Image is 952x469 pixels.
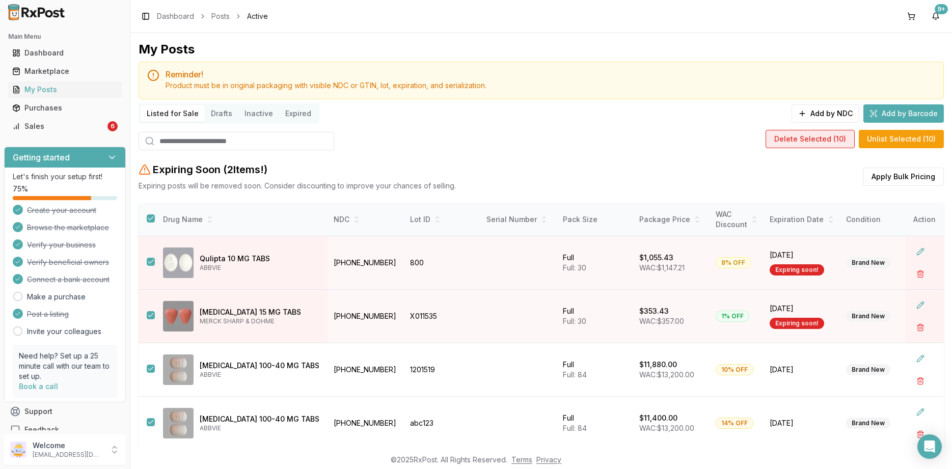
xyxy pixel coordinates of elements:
[511,455,532,464] a: Terms
[139,41,195,58] div: My Posts
[557,203,633,236] th: Pack Size
[639,424,694,432] span: WAC: $13,200.00
[10,442,26,458] img: User avatar
[328,343,404,397] td: [PHONE_NUMBER]
[4,45,126,61] button: Dashboard
[716,257,751,268] div: 8% OFF
[13,184,28,194] span: 75 %
[238,105,279,122] button: Inactive
[27,240,96,250] span: Verify your business
[12,66,118,76] div: Marketplace
[19,382,58,391] a: Book a call
[200,254,319,264] p: Qulipta 10 MG TABS
[279,105,317,122] button: Expired
[33,440,103,451] p: Welcome
[770,304,834,314] span: [DATE]
[153,162,267,177] h2: Expiring Soon ( 2 Item s !)
[4,63,126,79] button: Marketplace
[410,214,474,225] div: Lot ID
[846,364,890,375] div: Brand New
[13,151,70,163] h3: Getting started
[27,257,109,267] span: Verify beneficial owners
[639,413,677,423] p: $11,400.00
[639,263,685,272] span: WAC: $1,147.21
[770,264,824,275] div: Expiring soon!
[27,223,109,233] span: Browse the marketplace
[163,214,319,225] div: Drug Name
[928,8,944,24] button: 9+
[4,402,126,421] button: Support
[205,105,238,122] button: Drafts
[328,236,404,290] td: [PHONE_NUMBER]
[770,250,834,260] span: [DATE]
[24,425,59,435] span: Feedback
[13,172,117,182] p: Let's finish your setup first!
[404,343,480,397] td: 1201519
[141,105,205,122] button: Listed for Sale
[639,360,677,370] p: $11,880.00
[563,424,587,432] span: Full: 84
[770,365,834,375] span: [DATE]
[716,364,753,375] div: 10% OFF
[4,4,69,20] img: RxPost Logo
[911,242,930,261] button: Edit
[563,370,587,379] span: Full: 84
[536,455,561,464] a: Privacy
[12,121,105,131] div: Sales
[563,317,586,325] span: Full: 30
[863,104,944,123] button: Add by Barcode
[8,62,122,80] a: Marketplace
[911,349,930,368] button: Edit
[557,343,633,397] td: Full
[8,33,122,41] h2: Main Menu
[911,403,930,421] button: Edit
[328,397,404,450] td: [PHONE_NUMBER]
[4,118,126,134] button: Sales6
[200,317,319,325] p: MERCK SHARP & DOHME
[27,205,96,215] span: Create your account
[8,99,122,117] a: Purchases
[716,209,757,230] div: WAC Discount
[404,290,480,343] td: X011535
[200,264,319,272] p: ABBVIE
[328,290,404,343] td: [PHONE_NUMBER]
[33,451,103,459] p: [EMAIL_ADDRESS][DOMAIN_NAME]
[911,296,930,314] button: Edit
[935,4,948,14] div: 9+
[911,372,930,390] button: Delete
[200,361,319,371] p: [MEDICAL_DATA] 100-40 MG TABS
[200,371,319,379] p: ABBVIE
[770,418,834,428] span: [DATE]
[404,397,480,450] td: abc123
[157,11,268,21] nav: breadcrumb
[404,236,480,290] td: 800
[846,311,890,322] div: Brand New
[19,351,111,381] p: Need help? Set up a 25 minute call with our team to set up.
[163,247,194,278] img: Qulipta 10 MG TABS
[859,130,944,148] button: Unlist Selected (10)
[770,214,834,225] div: Expiration Date
[27,326,101,337] a: Invite your colleagues
[770,318,824,329] div: Expiring soon!
[639,214,703,225] div: Package Price
[12,48,118,58] div: Dashboard
[639,253,673,263] p: $1,055.43
[12,103,118,113] div: Purchases
[639,370,694,379] span: WAC: $13,200.00
[166,70,935,78] h5: Reminder!
[211,11,230,21] a: Posts
[247,11,268,21] span: Active
[846,418,890,429] div: Brand New
[139,181,456,191] p: Expiring posts will be removed soon. Consider discounting to improve your chances of selling.
[107,121,118,131] div: 6
[200,424,319,432] p: ABBVIE
[792,104,859,123] button: Add by NDC
[166,80,935,91] div: Product must be in original packaging with visible NDC or GTIN, lot, expiration, and serialization.
[163,354,194,385] img: Mavyret 100-40 MG TABS
[200,414,319,424] p: [MEDICAL_DATA] 100-40 MG TABS
[486,214,551,225] div: Serial Number
[8,44,122,62] a: Dashboard
[563,263,586,272] span: Full: 30
[911,425,930,444] button: Delete
[334,214,398,225] div: NDC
